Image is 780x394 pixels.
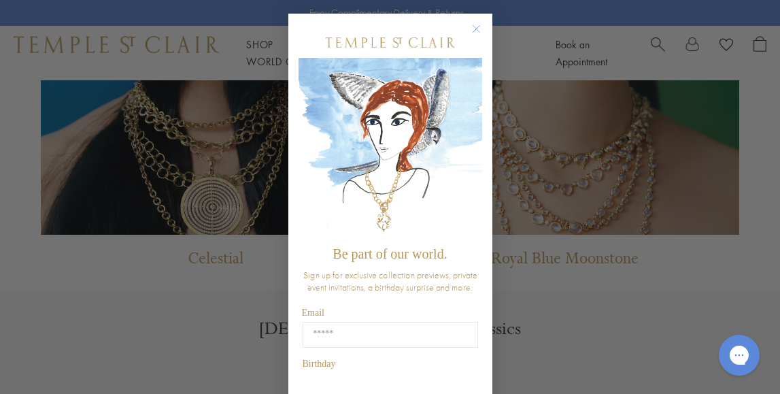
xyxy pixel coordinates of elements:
button: Close dialog [475,27,492,44]
span: Birthday [303,359,336,369]
input: Email [303,322,478,348]
span: Email [302,308,324,318]
iframe: Gorgias live chat messenger [712,330,766,380]
img: Temple St. Clair [326,37,455,48]
span: Be part of our world. [333,246,447,261]
img: c4a9eb12-d91a-4d4a-8ee0-386386f4f338.jpeg [299,58,482,240]
span: Sign up for exclusive collection previews, private event invitations, a birthday surprise and more. [303,269,477,293]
